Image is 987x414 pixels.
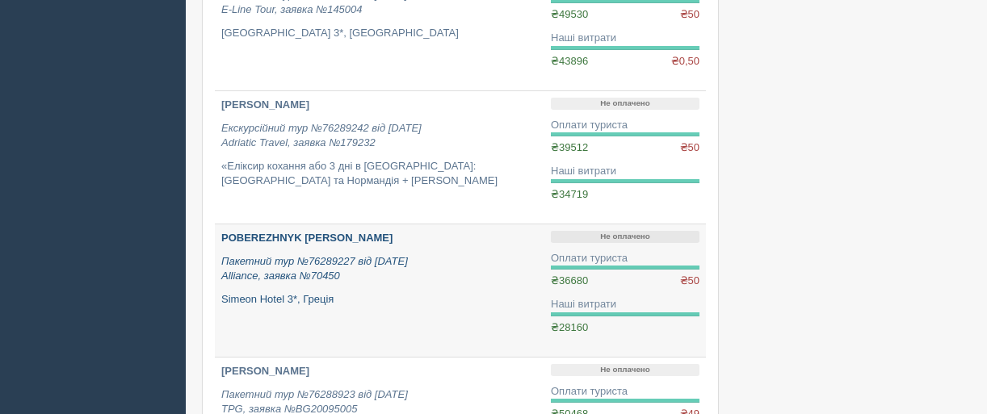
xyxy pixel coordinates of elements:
span: ₴28160 [551,321,588,333]
a: [PERSON_NAME] Екскурсійний тур №76289242 від [DATE]Adriatic Travel, заявка №179232 «Еліксир кохан... [215,91,544,224]
p: Не оплачено [551,98,699,110]
p: Не оплачено [551,364,699,376]
span: ₴43896 [551,55,588,67]
b: [PERSON_NAME] [221,98,309,111]
span: ₴34719 [551,188,588,200]
div: Наші витрати [551,297,699,312]
span: ₴50 [680,274,699,289]
span: ₴49530 [551,8,588,20]
div: Оплати туриста [551,384,699,399]
p: «Еліксир кохання або 3 дні в [GEOGRAPHIC_DATA]: [GEOGRAPHIC_DATA] та Нормандія + [PERSON_NAME] [221,159,538,189]
b: POBEREZHNYK [PERSON_NAME] [221,232,393,244]
i: Пакетний тур №76289227 від [DATE] Alliance, заявка №70450 [221,255,408,282]
span: ₴0,50 [671,54,699,69]
i: Екскурсійний тур №76289242 від [DATE] Adriatic Travel, заявка №179232 [221,122,422,149]
p: Не оплачено [551,231,699,243]
div: Оплати туриста [551,118,699,133]
span: ₴36680 [551,274,588,286]
p: [GEOGRAPHIC_DATA] 3*, [GEOGRAPHIC_DATA] [221,26,538,41]
div: Оплати туриста [551,251,699,266]
a: POBEREZHNYK [PERSON_NAME] Пакетний тур №76289227 від [DATE]Alliance, заявка №70450 Simeon Hotel 3... [215,224,544,357]
b: [PERSON_NAME] [221,365,309,377]
span: ₴50 [680,7,699,23]
span: ₴50 [680,140,699,156]
div: Наші витрати [551,164,699,179]
span: ₴39512 [551,141,588,153]
p: Simeon Hotel 3*, Греція [221,292,538,307]
div: Наші витрати [551,31,699,46]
